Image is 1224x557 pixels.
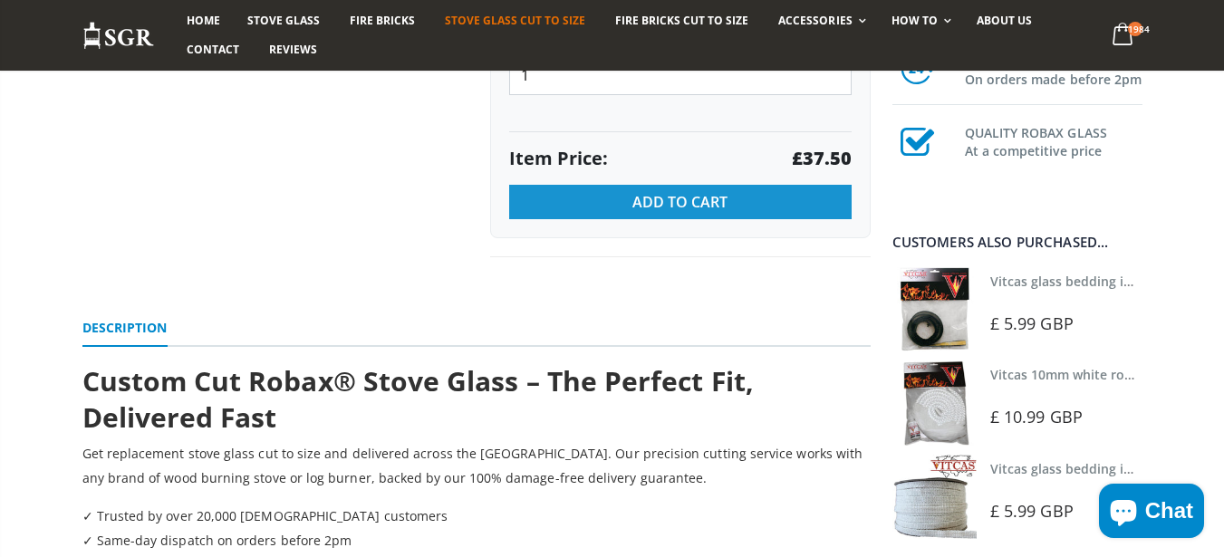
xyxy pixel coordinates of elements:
a: About us [963,6,1046,35]
span: Contact [187,42,239,57]
span: Home [187,13,220,28]
img: Stove Glass Replacement [82,21,155,51]
a: Description [82,311,168,347]
a: Home [173,6,234,35]
div: Customers also purchased... [892,235,1142,249]
a: How To [878,6,960,35]
strong: Custom Cut Robax® Stove Glass – The Perfect Fit, Delivered Fast [82,362,754,437]
span: Fire Bricks [350,13,415,28]
span: Reviews [269,42,317,57]
p: Get replacement stove glass cut to size and delivered across the [GEOGRAPHIC_DATA]. Our precision... [82,441,871,490]
a: Fire Bricks Cut To Size [602,6,762,35]
a: Fire Bricks [336,6,429,35]
a: Reviews [255,35,331,64]
a: Accessories [765,6,874,35]
inbox-online-store-chat: Shopify online store chat [1094,484,1210,543]
img: Vitcas stove glass bedding in tape [892,455,977,539]
a: 1984 [1104,18,1142,53]
span: Item Price: [509,146,608,171]
span: Stove Glass [247,13,320,28]
span: £ 5.99 GBP [990,312,1074,334]
span: £ 10.99 GBP [990,406,1083,427]
button: Add to Cart [509,185,852,219]
span: Fire Bricks Cut To Size [615,13,748,28]
h3: QUALITY ROBAX GLASS At a competitive price [965,120,1142,160]
span: How To [891,13,938,28]
a: Stove Glass [234,6,333,35]
span: 1984 [1128,22,1142,36]
a: Contact [173,35,253,64]
img: Vitcas white rope, glue and gloves kit 10mm [892,360,977,445]
span: £ 5.99 GBP [990,500,1074,522]
span: Add to Cart [632,192,728,212]
strong: £37.50 [792,146,852,171]
span: About us [977,13,1032,28]
img: Vitcas stove glass bedding in tape [892,267,977,351]
span: Stove Glass Cut To Size [445,13,585,28]
a: Stove Glass Cut To Size [431,6,599,35]
span: Accessories [778,13,852,28]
